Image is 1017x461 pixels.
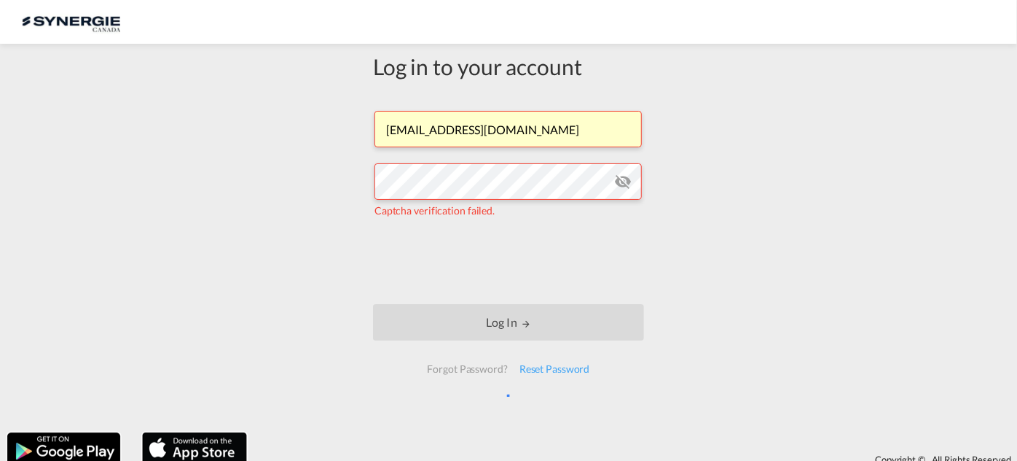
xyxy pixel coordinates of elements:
[398,233,619,290] iframe: reCAPTCHA
[374,204,495,217] span: Captcha verification failed.
[614,173,632,190] md-icon: icon-eye-off
[374,111,642,147] input: Enter email/phone number
[373,51,644,82] div: Log in to your account
[421,356,513,382] div: Forgot Password?
[22,6,120,39] img: 1f56c880d42311ef80fc7dca854c8e59.png
[373,304,644,341] button: LOGIN
[514,356,596,382] div: Reset Password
